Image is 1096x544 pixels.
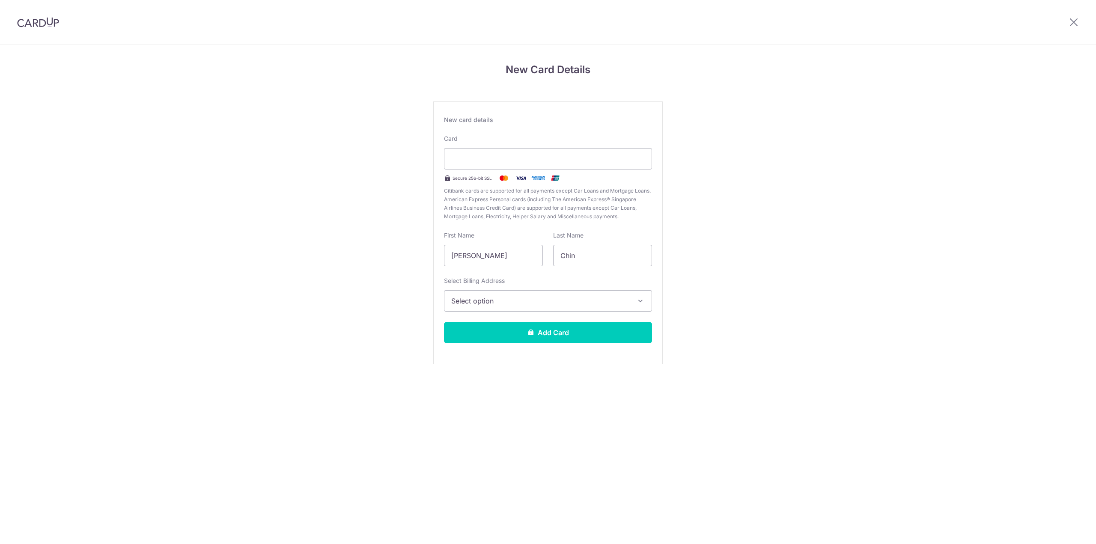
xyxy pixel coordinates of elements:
[451,296,629,306] span: Select option
[444,290,652,312] button: Select option
[433,62,663,77] h4: New Card Details
[530,173,547,183] img: .alt.amex
[444,187,652,221] span: Citibank cards are supported for all payments except Car Loans and Mortgage Loans. American Expre...
[17,17,59,27] img: CardUp
[444,134,458,143] label: Card
[444,322,652,343] button: Add Card
[495,173,512,183] img: Mastercard
[444,245,543,266] input: Cardholder First Name
[553,231,584,240] label: Last Name
[453,175,492,181] span: Secure 256-bit SSL
[547,173,564,183] img: .alt.unionpay
[444,276,505,285] label: Select Billing Address
[444,116,652,124] div: New card details
[1041,518,1087,540] iframe: Opens a widget where you can find more information
[553,245,652,266] input: Cardholder Last Name
[451,154,645,164] iframe: Secure card payment input frame
[512,173,530,183] img: Visa
[444,231,474,240] label: First Name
